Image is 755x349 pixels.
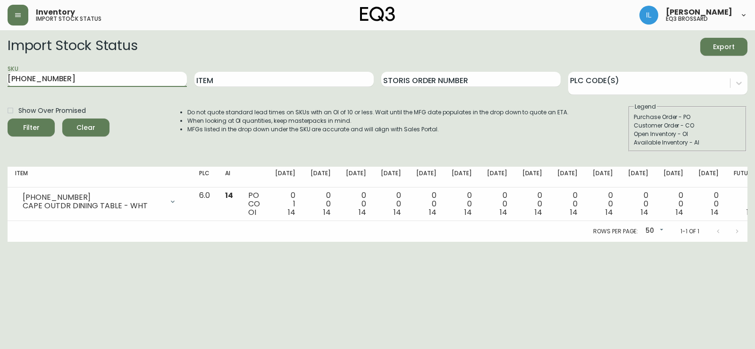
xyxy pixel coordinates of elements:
[192,187,218,221] td: 6.0
[268,167,303,187] th: [DATE]
[639,6,658,25] img: 998f055460c6ec1d1452ac0265469103
[70,122,102,134] span: Clear
[18,106,86,116] span: Show Over Promised
[394,207,401,218] span: 14
[8,38,137,56] h2: Import Stock Status
[23,202,163,210] div: CAPE OUTDR DINING TABLE - WHT
[15,191,184,212] div: [PHONE_NUMBER]CAPE OUTDR DINING TABLE - WHT
[444,167,479,187] th: [DATE]
[360,7,395,22] img: logo
[487,191,507,217] div: 0 0
[634,121,741,130] div: Customer Order - CO
[429,207,436,218] span: 14
[416,191,436,217] div: 0 0
[535,207,542,218] span: 14
[628,191,648,217] div: 0 0
[187,125,569,134] li: MFGs listed in the drop down under the SKU are accurate and will align with Sales Portal.
[585,167,621,187] th: [DATE]
[310,191,331,217] div: 0 0
[634,138,741,147] div: Available Inventory - AI
[700,38,747,56] button: Export
[409,167,444,187] th: [DATE]
[187,117,569,125] li: When looking at OI quantities, keep masterpacks in mind.
[605,207,613,218] span: 14
[642,223,665,239] div: 50
[338,167,374,187] th: [DATE]
[479,167,515,187] th: [DATE]
[593,227,638,236] p: Rows per page:
[676,207,683,218] span: 14
[634,130,741,138] div: Open Inventory - OI
[359,207,366,218] span: 14
[680,227,699,236] p: 1-1 of 1
[711,207,719,218] span: 14
[641,207,648,218] span: 14
[747,207,754,218] span: 14
[464,207,472,218] span: 14
[36,16,101,22] h5: import stock status
[36,9,75,16] span: Inventory
[23,193,163,202] div: [PHONE_NUMBER]
[218,167,241,187] th: AI
[634,102,657,111] legend: Legend
[303,167,338,187] th: [DATE]
[656,167,691,187] th: [DATE]
[248,191,260,217] div: PO CO
[570,207,578,218] span: 14
[275,191,295,217] div: 0 1
[634,113,741,121] div: Purchase Order - PO
[452,191,472,217] div: 0 0
[593,191,613,217] div: 0 0
[62,119,109,136] button: Clear
[621,167,656,187] th: [DATE]
[187,108,569,117] li: Do not quote standard lead times on SKUs with an OI of 10 or less. Wait until the MFG date popula...
[663,191,684,217] div: 0 0
[8,167,192,187] th: Item
[225,190,233,201] span: 14
[708,41,740,53] span: Export
[557,191,578,217] div: 0 0
[550,167,585,187] th: [DATE]
[698,191,719,217] div: 0 0
[522,191,543,217] div: 0 0
[381,191,401,217] div: 0 0
[666,16,708,22] h5: eq3 brossard
[515,167,550,187] th: [DATE]
[192,167,218,187] th: PLC
[346,191,366,217] div: 0 0
[248,207,256,218] span: OI
[666,9,732,16] span: [PERSON_NAME]
[288,207,295,218] span: 14
[373,167,409,187] th: [DATE]
[323,207,331,218] span: 14
[500,207,507,218] span: 14
[691,167,726,187] th: [DATE]
[8,119,55,136] button: Filter
[734,191,754,217] div: 0 0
